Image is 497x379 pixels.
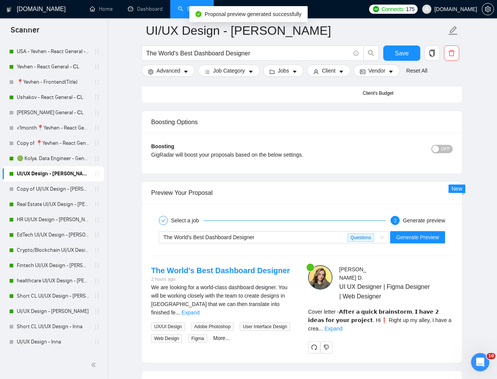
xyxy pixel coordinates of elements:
img: logo [6,3,12,16]
button: dislike [320,341,332,353]
a: HR UI/UX Design - [PERSON_NAME] [17,212,89,227]
span: holder [94,324,100,330]
span: holder [94,64,100,70]
a: homeHome [90,6,113,12]
span: Jobs [278,66,289,75]
span: Save [395,49,408,58]
span: delete [444,50,459,57]
div: Remember that the client will see only the first two lines of your cover letter. [308,308,453,333]
span: [PERSON_NAME] D . [339,266,366,281]
span: Proposal preview generated successfully [205,11,302,17]
button: setting [482,3,494,15]
a: Copy of UI/UX Design - [PERSON_NAME] [17,350,89,365]
span: holder [94,125,100,131]
div: Preview Your Proposal [151,182,453,204]
span: idcard [360,69,365,75]
span: dislike [324,344,329,350]
span: user [424,6,429,12]
span: Questions [347,233,374,242]
span: Vendor [368,66,385,75]
a: EdTech UI/UX Design - [PERSON_NAME] [17,227,89,243]
a: Yevhen - React General - СL [17,59,89,75]
a: UI/UX Design - [PERSON_NAME] [17,166,89,181]
span: caret-down [292,69,297,75]
span: ... [176,309,180,316]
span: double-left [91,361,98,369]
button: Save [383,45,420,61]
div: Client's Budget [363,90,393,97]
button: delete [444,45,459,61]
span: search [364,50,378,57]
input: Scanner name... [146,21,447,40]
span: holder [94,232,100,238]
div: 2 hours ago [151,276,290,283]
span: setting [148,69,153,75]
span: holder [94,79,100,85]
span: Job Category [213,66,245,75]
span: UI UX Designer | Figma Designer | Web Designer [339,282,430,301]
button: copy [424,45,440,61]
a: Real Estate UI/UX Design - [PERSON_NAME] [17,197,89,212]
span: caret-down [388,69,394,75]
a: dashboardDashboard [128,6,163,12]
span: holder [94,278,100,284]
span: holder [94,262,100,269]
a: searchScanner [178,6,206,12]
span: holder [94,293,100,299]
span: Cover letter - 𝗔𝗳𝘁𝗲𝗿 𝗮 𝗾𝘂𝗶𝗰𝗸 𝗯𝗿𝗮𝗶𝗻𝘀𝘁𝗼𝗿𝗺, 𝗜 𝗵𝗮𝘃𝗲 𝟮 𝗶𝗱𝗲𝗮𝘀 𝗳𝗼𝗿 𝘆𝗼𝘂𝗿 𝗽𝗿𝗼𝗷𝗲𝗰𝘁. Hi❗ Right up my alley, ... [308,309,452,332]
span: Client [322,66,336,75]
span: 175 [406,5,415,13]
button: barsJob Categorycaret-down [198,65,260,77]
span: Figma [188,334,207,343]
span: Web Design [151,334,182,343]
span: holder [94,247,100,253]
span: ... [318,326,323,332]
span: Adobe Photoshop [191,322,234,331]
a: Short CL UI/UX Design - Inna [17,319,89,334]
a: 📍Yevhen - Frontend(Title) [17,75,89,90]
button: folderJobscaret-down [263,65,304,77]
span: holder [94,94,100,100]
div: Generate preview [403,216,445,225]
div: We are looking for a world-class dashboard designer. You will be working closely with the team to... [151,283,296,317]
span: user [313,69,319,75]
a: Short CL UI/UX Design - [PERSON_NAME] [17,288,89,304]
span: holder [94,308,100,314]
a: 🟢 Kolya. Data Engineer - General [17,151,89,166]
a: setting [482,6,494,12]
span: holder [94,217,100,223]
button: settingAdvancedcaret-down [142,65,195,77]
a: Reset All [406,66,427,75]
span: copy [425,50,439,57]
a: UI/UX Design - [PERSON_NAME] [17,304,89,319]
a: UI/UX Design - Inna [17,334,89,350]
span: Scanner [5,24,45,40]
span: holder [94,49,100,55]
a: Expand [324,326,342,332]
span: redo [308,344,320,350]
span: bars [205,69,210,75]
a: More... [213,335,230,341]
span: New [452,186,462,192]
span: Generate Preview [396,233,439,241]
button: redo [308,341,320,353]
span: Advanced [157,66,180,75]
input: Search Freelance Jobs... [146,49,350,58]
a: healthcare UI/UX Design - [PERSON_NAME] [17,273,89,288]
img: c1wNMBYk8TNjky2mGwUv4oykIOUU10lJO9_P212hhq1jqH4BNJCl_mBGyCtj1Z1yR7 [308,265,332,290]
div: Boosting Options [151,111,453,133]
span: caret-down [248,69,253,75]
a: <1month📍Yevhen - React General - СL [17,120,89,136]
span: We are looking for a world-class dashboard designer. You will be working closely with the team to... [151,284,287,316]
a: Copy of 📍Yevhen - React General - СL [17,136,89,151]
a: The World's Best Dashboard Designer [151,266,290,275]
button: idcardVendorcaret-down [353,65,400,77]
span: OFF [441,145,450,153]
button: Generate Preview [390,231,445,243]
a: Copy of UI/UX Design - [PERSON_NAME] [17,181,89,197]
span: 10 [487,353,495,359]
iframe: Intercom live chat [471,353,489,371]
a: USA - Yevhen - React General - СL [17,44,89,59]
span: caret-down [183,69,189,75]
